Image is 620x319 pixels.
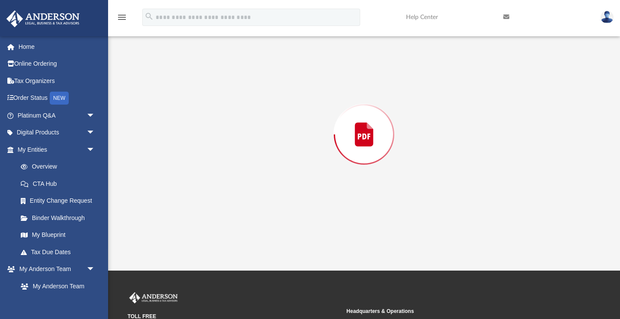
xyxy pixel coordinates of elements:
span: arrow_drop_down [86,107,104,124]
a: menu [117,16,127,22]
a: My Entitiesarrow_drop_down [6,141,108,158]
span: arrow_drop_down [86,141,104,159]
span: arrow_drop_down [86,124,104,142]
a: Online Ordering [6,55,108,73]
img: User Pic [601,11,614,23]
a: My Anderson Team [12,278,99,295]
a: Platinum Q&Aarrow_drop_down [6,107,108,124]
a: Digital Productsarrow_drop_down [6,124,108,141]
img: Anderson Advisors Platinum Portal [128,292,179,303]
a: Entity Change Request [12,192,108,210]
div: NEW [50,92,69,105]
small: Headquarters & Operations [346,307,559,315]
i: menu [117,12,127,22]
i: search [144,12,154,21]
a: Overview [12,158,108,175]
a: My Anderson Teamarrow_drop_down [6,261,104,278]
a: Home [6,38,108,55]
a: CTA Hub [12,175,108,192]
img: Anderson Advisors Platinum Portal [4,10,82,27]
span: arrow_drop_down [86,261,104,278]
a: Tax Due Dates [12,243,108,261]
a: My Blueprint [12,226,104,244]
a: Binder Walkthrough [12,209,108,226]
a: Tax Organizers [6,72,108,89]
a: Order StatusNEW [6,89,108,107]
